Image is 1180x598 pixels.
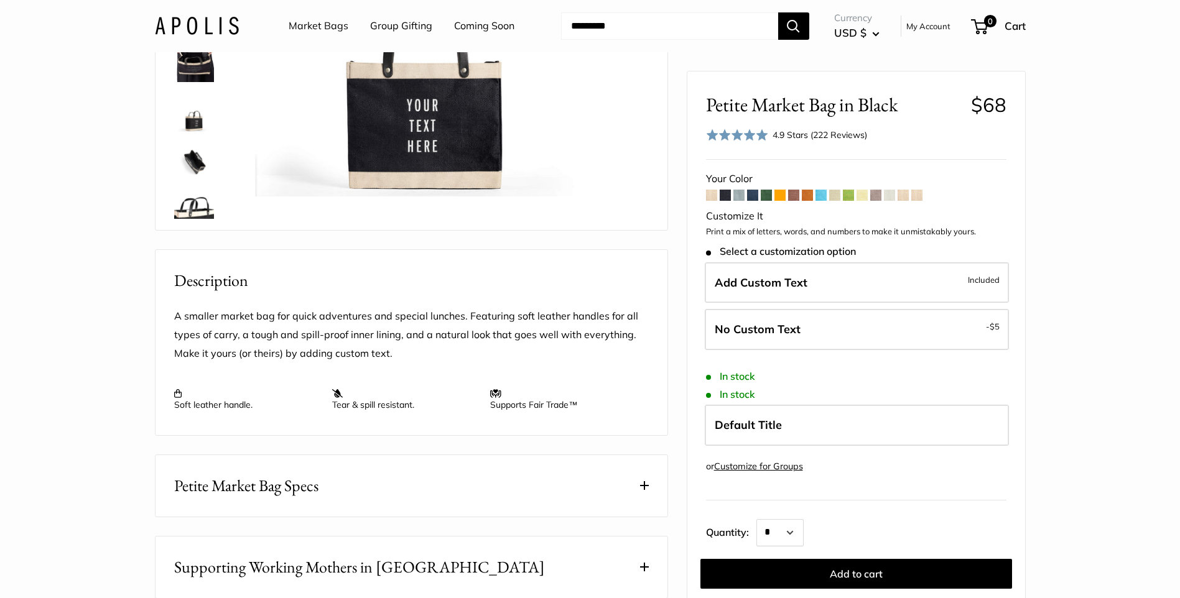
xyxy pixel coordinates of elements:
[715,418,782,432] span: Default Title
[174,555,545,579] span: Supporting Working Mothers in [GEOGRAPHIC_DATA]
[834,26,866,39] span: USD $
[706,170,1006,188] div: Your Color
[773,128,867,142] div: 4.9 Stars (222 Reviews)
[706,515,756,546] label: Quantity:
[983,15,996,27] span: 0
[174,474,318,498] span: Petite Market Bag Specs
[715,322,801,336] span: No Custom Text
[156,455,667,517] button: Petite Market Bag Specs
[706,370,755,382] span: In stock
[332,388,478,410] p: Tear & spill resistant.
[706,246,856,257] span: Select a customization option
[172,189,216,234] a: description_Super soft leather handles.
[834,23,880,43] button: USD $
[155,17,239,35] img: Apolis
[990,321,1000,331] span: $5
[174,191,214,231] img: description_Super soft leather handles.
[706,126,868,144] div: 4.9 Stars (222 Reviews)
[289,17,348,35] a: Market Bags
[968,272,1000,287] span: Included
[706,93,962,116] span: Petite Market Bag in Black
[174,388,320,410] p: Soft leather handle.
[490,388,636,410] p: Supports Fair Trade™
[906,19,950,34] a: My Account
[370,17,432,35] a: Group Gifting
[706,226,1006,238] p: Print a mix of letters, words, and numbers to make it unmistakably yours.
[715,275,807,289] span: Add Custom Text
[834,9,880,27] span: Currency
[172,139,216,184] a: description_Spacious inner area with room for everything.
[706,389,755,400] span: In stock
[971,93,1006,117] span: $68
[714,461,803,472] a: Customize for Groups
[705,309,1009,350] label: Leave Blank
[705,405,1009,446] label: Default Title
[986,319,1000,334] span: -
[700,559,1012,589] button: Add to cart
[706,207,1006,226] div: Customize It
[174,307,649,363] p: A smaller market bag for quick adventures and special lunches. Featuring soft leather handles for...
[172,90,216,134] a: Petite Market Bag in Black
[1005,19,1026,32] span: Cart
[778,12,809,40] button: Search
[706,458,803,475] div: or
[174,22,214,82] img: Petite Market Bag in Black
[174,92,214,132] img: Petite Market Bag in Black
[454,17,514,35] a: Coming Soon
[156,536,667,598] button: Supporting Working Mothers in [GEOGRAPHIC_DATA]
[174,142,214,182] img: description_Spacious inner area with room for everything.
[972,16,1026,36] a: 0 Cart
[172,20,216,85] a: Petite Market Bag in Black
[174,269,649,293] h2: Description
[705,262,1009,303] label: Add Custom Text
[561,12,778,40] input: Search...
